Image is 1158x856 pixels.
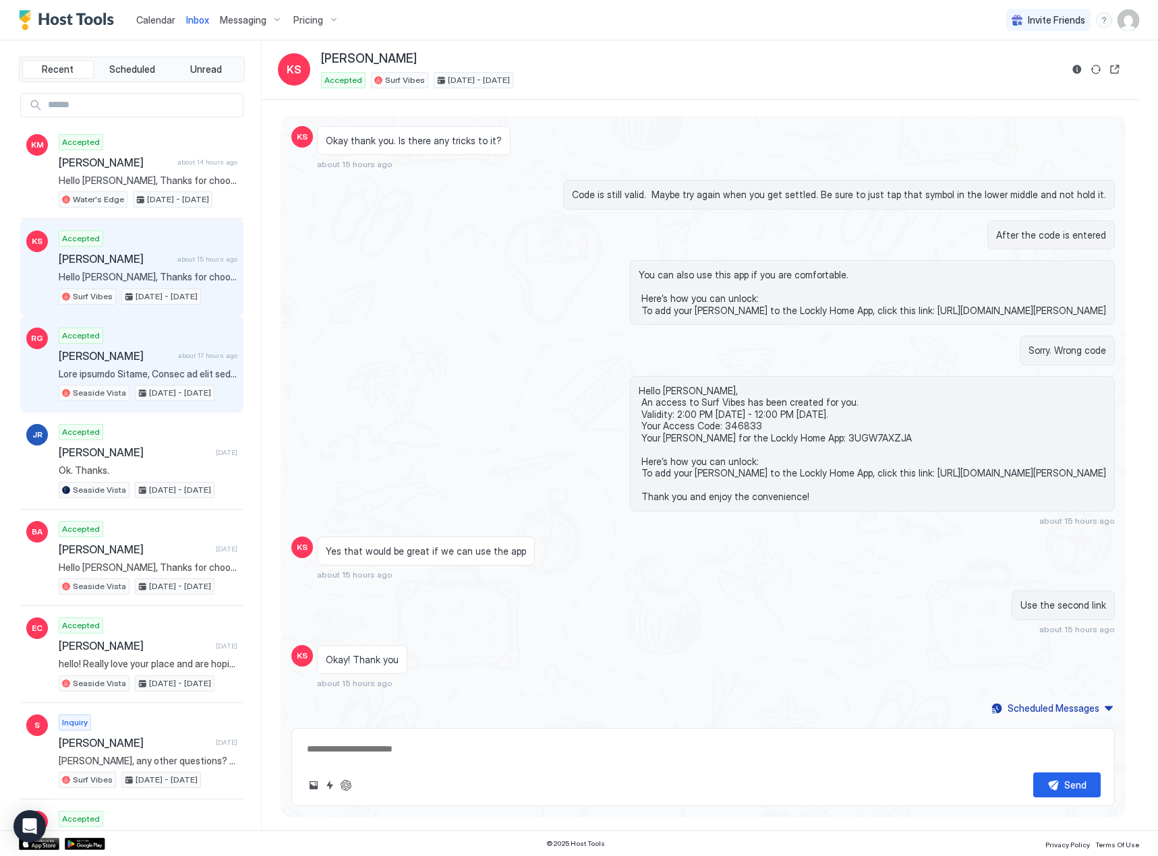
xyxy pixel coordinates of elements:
a: App Store [19,838,59,850]
a: Inbox [186,13,209,27]
span: Seaside Vista [73,387,126,399]
span: Calendar [136,14,175,26]
span: Messaging [220,14,266,26]
span: EC [32,622,42,634]
span: Hello [PERSON_NAME], Thanks for choosing to stay at our place! We are sure you will love it. We w... [59,271,237,283]
button: Reservation information [1069,61,1085,78]
span: about 15 hours ago [1039,624,1115,634]
span: Accepted [62,136,100,148]
div: Send [1064,778,1087,792]
span: Unread [190,63,222,75]
button: Quick reply [322,777,338,793]
span: KS [297,131,308,143]
span: Pricing [293,14,323,26]
span: about 15 hours ago [317,159,393,169]
span: about 15 hours ago [177,255,237,264]
span: [PERSON_NAME], any other questions? Are you still interested in the property that week? [59,755,237,767]
span: KS [297,650,308,662]
span: JR [32,429,42,441]
span: Accepted [62,523,100,535]
span: about 15 hours ago [1039,516,1115,526]
span: Hello [PERSON_NAME], An access to Surf Vibes has been created for you. Validity: 2:00 PM [DATE] -... [639,385,1106,503]
span: [PERSON_NAME] [59,349,173,363]
span: Accepted [62,426,100,438]
span: Okay thank you. Is there any tricks to it? [326,135,502,147]
span: [DATE] - [DATE] [149,677,211,690]
span: Scheduled [109,63,155,75]
span: [PERSON_NAME] [59,639,210,652]
span: hello! Really love your place and are hoping to book it- is there 2 parking spots available? we h... [59,658,237,670]
a: Host Tools Logo [19,10,120,30]
button: Send [1033,772,1101,797]
span: Hello [PERSON_NAME], Thanks for choosing to stay at our place! We are sure you will love it. We w... [59,175,237,187]
span: Terms Of Use [1095,840,1139,849]
span: KS [32,235,42,247]
span: © 2025 Host Tools [546,839,605,848]
button: Recent [22,60,94,79]
span: [PERSON_NAME] [321,51,417,67]
span: Code is still valid. Maybe try again when you get settled. Be sure to just tap that symbol in the... [572,189,1106,201]
span: Accepted [324,74,362,86]
span: Accepted [62,233,100,245]
span: Privacy Policy [1045,840,1090,849]
span: [DATE] - [DATE] [147,193,209,206]
span: Surf Vibes [73,774,113,786]
span: [PERSON_NAME] [59,252,172,266]
a: Google Play Store [65,838,105,850]
span: [PERSON_NAME] [59,156,172,169]
div: Open Intercom Messenger [13,810,46,843]
span: S [34,719,40,731]
span: You can also use this app if you are comfortable. Here’s how you can unlock: To add your [PERSON_... [639,269,1106,316]
span: about 15 hours ago [317,678,393,688]
button: Unread [170,60,241,79]
div: User profile [1118,9,1139,31]
span: After the code is entered [996,229,1106,241]
span: [PERSON_NAME] [59,446,210,459]
input: Input Field [42,94,243,117]
span: Recent [42,63,74,75]
span: about 14 hours ago [177,158,237,166]
span: Surf Vibes [385,74,425,86]
span: RG [31,332,43,344]
span: BA [32,526,42,538]
span: [DATE] - [DATE] [136,291,198,303]
button: Upload image [306,777,322,793]
span: Accepted [62,330,100,342]
span: [DATE] - [DATE] [149,580,211,592]
button: Sync reservation [1088,61,1104,78]
span: about 15 hours ago [317,570,393,580]
span: Use the second link [1020,599,1106,611]
span: Accepted [62,813,100,825]
a: Calendar [136,13,175,27]
button: ChatGPT Auto Reply [338,777,354,793]
span: Ok. Thanks. [59,464,237,477]
a: Terms Of Use [1095,836,1139,851]
span: [DATE] - [DATE] [149,387,211,399]
div: tab-group [19,57,245,82]
span: Seaside Vista [73,677,126,690]
button: Open reservation [1107,61,1123,78]
span: KM [31,139,44,151]
span: Water's Edge [73,193,124,206]
span: [DATE] - [DATE] [149,484,211,496]
span: Yes that would be great if we can use the app [326,545,526,557]
span: about 17 hours ago [178,351,237,360]
span: Okay! Thank you [326,654,399,666]
span: Hello [PERSON_NAME], Thanks for choosing to stay at our place! We are sure you will love it. We w... [59,561,237,574]
span: [DATE] [216,448,237,457]
span: Sorry. Wrong code [1029,344,1106,357]
span: Accepted [62,619,100,632]
span: Inquiry [62,716,88,729]
a: Privacy Policy [1045,836,1090,851]
span: Lore ipsumdo Sitame, Consec ad elit sed doei te inc utla etdo magn Al enim adm ven quisnos exe ul... [59,368,237,380]
span: KS [287,61,301,78]
span: [DATE] - [DATE] [448,74,510,86]
span: Invite Friends [1028,14,1085,26]
span: [PERSON_NAME] [59,736,210,750]
button: Scheduled Messages [989,699,1115,717]
div: Scheduled Messages [1008,701,1099,715]
span: Seaside Vista [73,580,126,592]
